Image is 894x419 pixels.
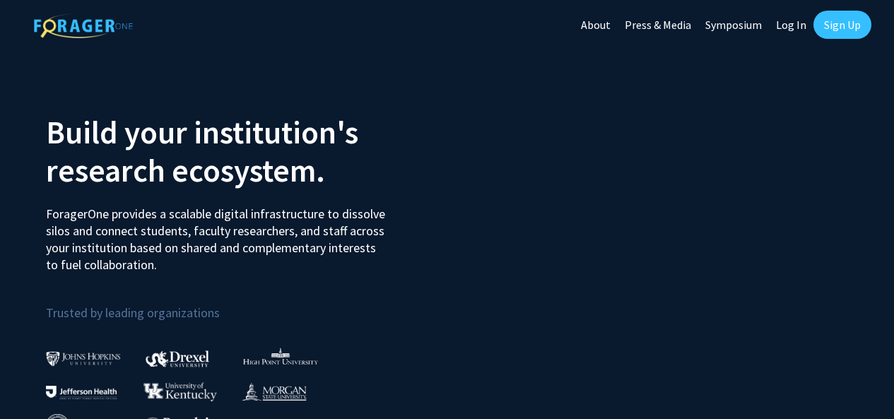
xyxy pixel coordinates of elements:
img: High Point University [243,348,318,365]
img: ForagerOne Logo [34,13,133,38]
a: Sign Up [813,11,871,39]
p: ForagerOne provides a scalable digital infrastructure to dissolve silos and connect students, fac... [46,195,389,273]
h2: Build your institution's research ecosystem. [46,113,437,189]
img: Johns Hopkins University [46,351,121,366]
img: Morgan State University [242,382,307,401]
img: University of Kentucky [143,382,217,401]
img: Drexel University [146,350,209,367]
img: Thomas Jefferson University [46,386,117,399]
p: Trusted by leading organizations [46,285,437,324]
